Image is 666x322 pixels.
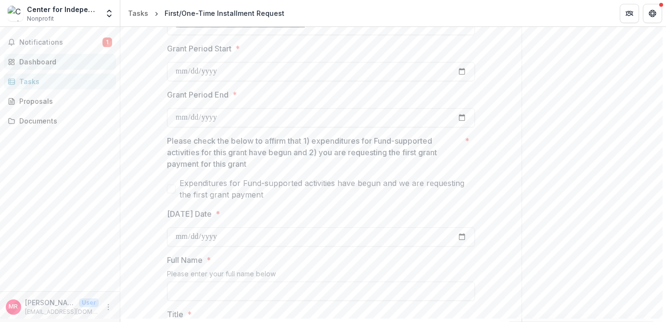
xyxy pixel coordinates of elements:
a: Documents [4,113,116,129]
p: Grant Period Start [167,43,231,54]
div: First/One-Time Installment Request [165,8,284,18]
p: Grant Period End [167,89,229,100]
nav: breadcrumb [124,6,288,20]
p: Please check the below to affirm that 1) expenditures for Fund-supported activities for this gran... [167,135,461,170]
p: Title [167,309,183,320]
a: Tasks [124,6,152,20]
div: Documents [19,116,108,126]
button: More [102,301,114,313]
div: Tasks [128,8,148,18]
div: Please enter your full name below [167,270,475,282]
p: [EMAIL_ADDRESS][DOMAIN_NAME] [25,308,99,316]
span: Notifications [19,38,102,47]
span: 1 [102,37,112,47]
button: Get Help [643,4,662,23]
span: Nonprofit [27,14,54,23]
p: [PERSON_NAME] [25,297,75,308]
a: Proposals [4,93,116,109]
button: Open entity switcher [102,4,116,23]
button: Partners [620,4,639,23]
div: Dashboard [19,57,108,67]
div: Maite Reyes-Coles [9,304,18,310]
div: Tasks [19,76,108,87]
a: Tasks [4,74,116,89]
div: Center for Independence of the Disabled, [US_STATE] [27,4,99,14]
div: Proposals [19,96,108,106]
button: Notifications1 [4,35,116,50]
p: User [79,298,99,307]
span: Expenditures for Fund-supported activities have begun and we are requesting the first grant payment [179,177,475,200]
p: [DATE] Date [167,208,212,220]
p: Full Name [167,254,203,266]
img: Center for Independence of the Disabled, New York [8,6,23,21]
a: Dashboard [4,54,116,70]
